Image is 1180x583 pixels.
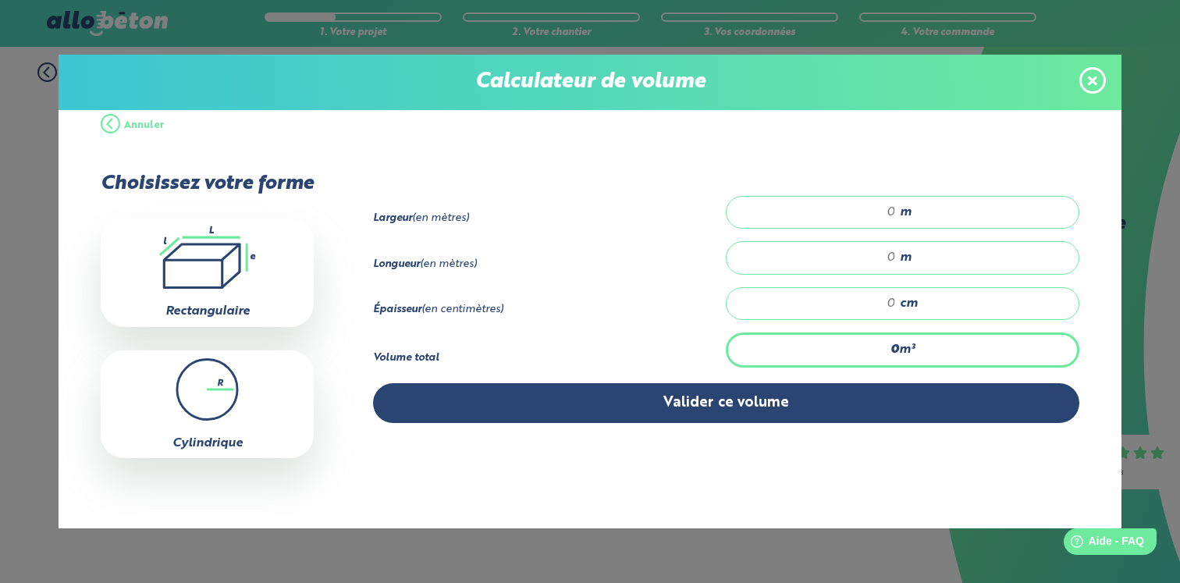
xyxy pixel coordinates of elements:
[165,305,250,318] label: Rectangulaire
[900,297,918,311] span: cm
[742,250,896,265] input: 0
[74,70,1106,94] p: Calculateur de volume
[1041,522,1163,566] iframe: Help widget launcher
[742,204,896,220] input: 0
[726,332,1079,367] div: m³
[373,259,420,269] strong: Longueur
[373,304,726,316] div: (en centimètres)
[101,102,165,149] button: Annuler
[900,251,912,265] span: m
[900,205,912,219] span: m
[373,212,726,225] div: (en mètres)
[373,353,439,363] strong: Volume total
[101,172,314,195] p: Choisissez votre forme
[373,304,421,315] strong: Épaisseur
[373,213,412,223] strong: Largeur
[742,296,896,311] input: 0
[172,437,243,450] label: Cylindrique
[890,343,899,356] strong: 0
[373,383,1079,423] button: Valider ce volume
[373,258,726,271] div: (en mètres)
